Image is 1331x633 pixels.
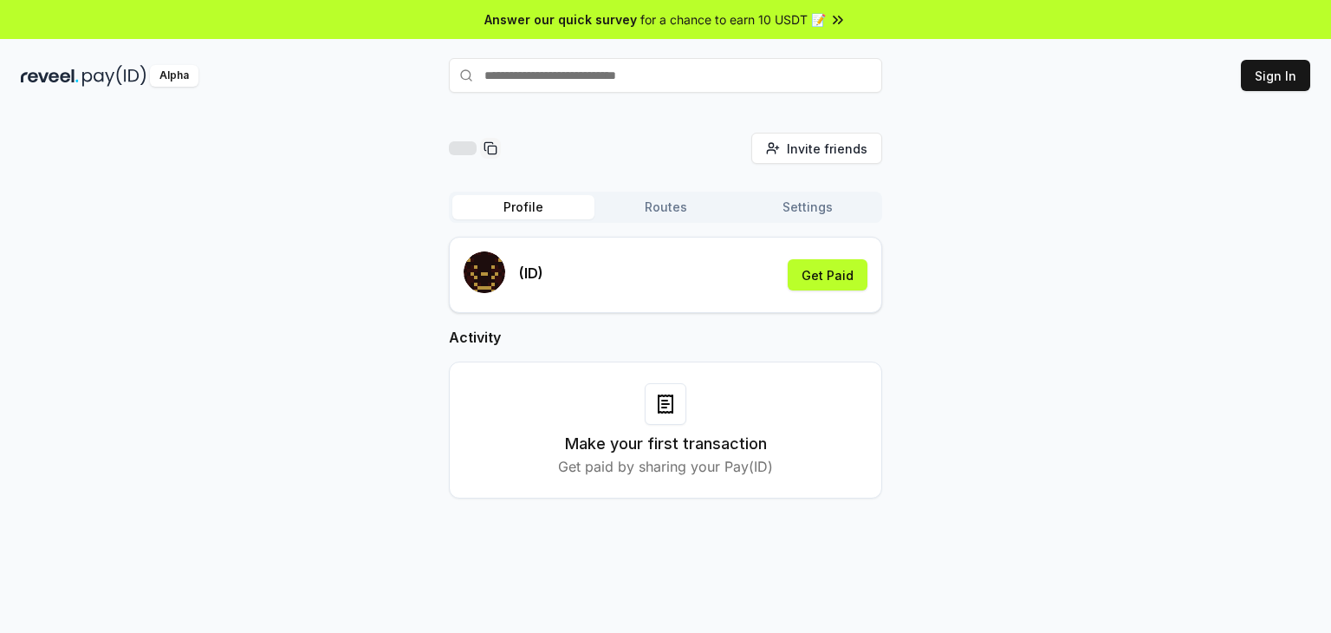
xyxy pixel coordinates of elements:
[82,65,146,87] img: pay_id
[484,10,637,29] span: Answer our quick survey
[787,140,867,158] span: Invite friends
[788,259,867,290] button: Get Paid
[452,195,594,219] button: Profile
[594,195,737,219] button: Routes
[558,456,773,477] p: Get paid by sharing your Pay(ID)
[449,327,882,348] h2: Activity
[565,432,767,456] h3: Make your first transaction
[519,263,543,284] p: (ID)
[751,133,882,164] button: Invite friends
[21,65,79,87] img: reveel_dark
[640,10,826,29] span: for a chance to earn 10 USDT 📝
[150,65,198,87] div: Alpha
[1241,60,1310,91] button: Sign In
[737,195,879,219] button: Settings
